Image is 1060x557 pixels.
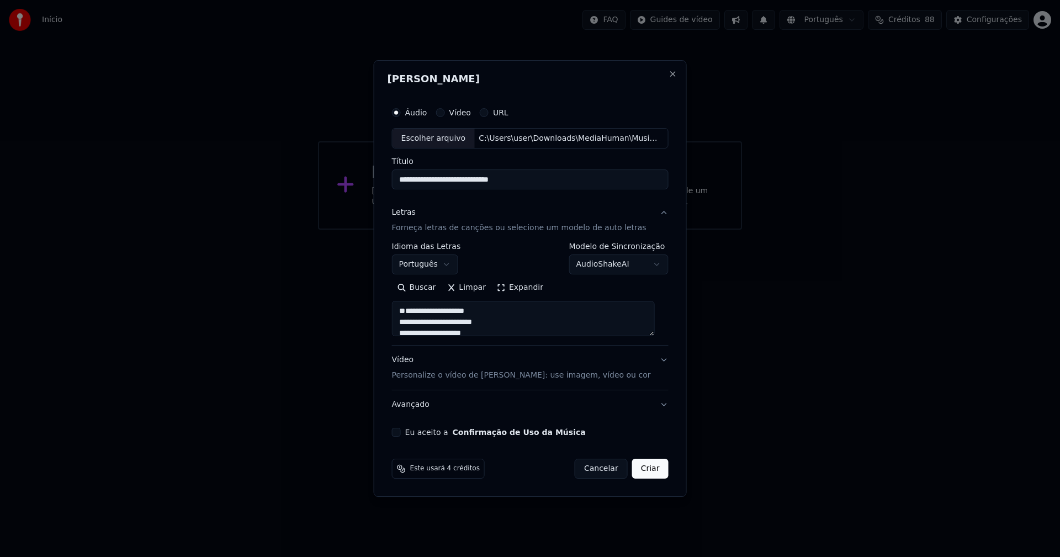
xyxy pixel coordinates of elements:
div: Letras [392,208,416,219]
label: Modelo de Sincronização [569,243,668,251]
label: Título [392,158,669,166]
label: Idioma das Letras [392,243,461,251]
label: Eu aceito a [405,428,586,436]
button: Limpar [441,279,491,297]
div: C:\Users\user\Downloads\MediaHuman\Music\Só querote dizer · [PERSON_NAME] & [PERSON_NAME].mp3 [474,133,662,144]
div: Vídeo [392,355,651,381]
button: LetrasForneça letras de canções ou selecione um modelo de auto letras [392,199,669,243]
span: Este usará 4 créditos [410,464,480,473]
p: Forneça letras de canções ou selecione um modelo de auto letras [392,223,646,234]
button: Buscar [392,279,442,297]
h2: [PERSON_NAME] [388,74,673,84]
button: Cancelar [575,459,628,479]
div: Escolher arquivo [393,129,475,148]
p: Personalize o vídeo de [PERSON_NAME]: use imagem, vídeo ou cor [392,370,651,381]
button: Expandir [491,279,549,297]
label: Vídeo [449,109,471,116]
button: Eu aceito a [453,428,586,436]
button: VídeoPersonalize o vídeo de [PERSON_NAME]: use imagem, vídeo ou cor [392,346,669,390]
button: Criar [632,459,669,479]
label: Áudio [405,109,427,116]
div: LetrasForneça letras de canções ou selecione um modelo de auto letras [392,243,669,346]
button: Avançado [392,390,669,419]
label: URL [493,109,508,116]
